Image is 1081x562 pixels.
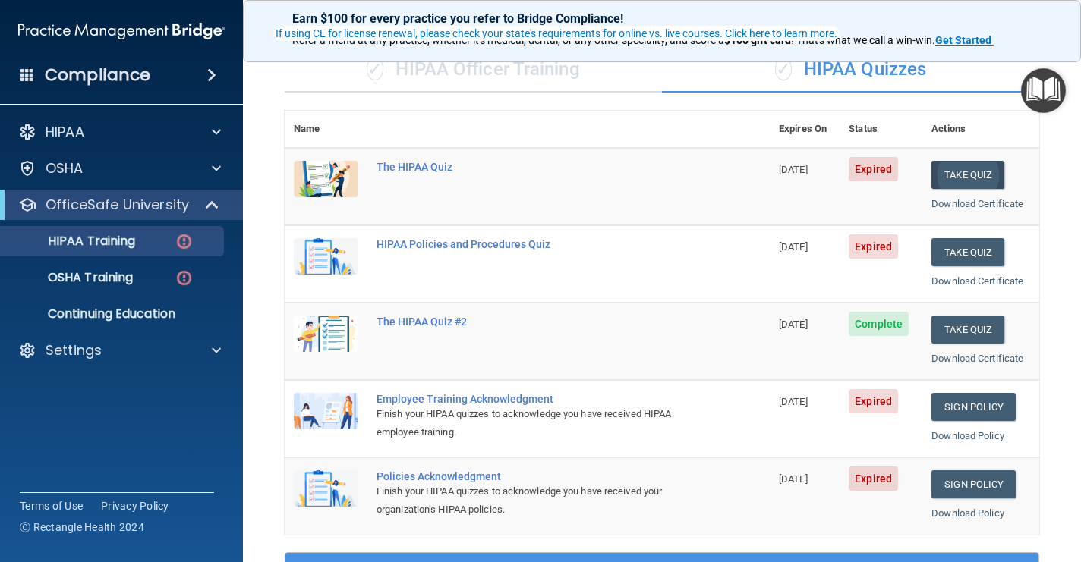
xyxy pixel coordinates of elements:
[276,28,837,39] div: If using CE for license renewal, please check your state's requirements for online vs. live cours...
[377,470,694,482] div: Policies Acknowledgment
[779,396,808,407] span: [DATE]
[922,111,1039,148] th: Actions
[931,470,1016,498] a: Sign Policy
[285,111,367,148] th: Name
[849,234,898,259] span: Expired
[175,268,194,287] img: danger-circle.6113f641.png
[931,238,1004,266] button: Take Quiz
[292,11,1032,26] p: Earn $100 for every practice you refer to Bridge Compliance!
[18,123,221,141] a: HIPAA
[779,473,808,485] span: [DATE]
[849,157,898,181] span: Expired
[779,241,808,253] span: [DATE]
[840,111,922,148] th: Status
[849,466,898,491] span: Expired
[367,58,383,80] span: ✓
[18,16,225,46] img: PMB logo
[377,238,694,250] div: HIPAA Policies and Procedures Quiz
[931,198,1023,209] a: Download Certificate
[46,196,189,214] p: OfficeSafe University
[46,123,84,141] p: HIPAA
[18,159,221,177] a: OSHA
[18,341,221,359] a: Settings
[46,341,102,359] p: Settings
[10,270,133,285] p: OSHA Training
[931,316,1004,344] button: Take Quiz
[377,393,694,405] div: Employee Training Acknowledgment
[779,319,808,330] span: [DATE]
[377,316,694,328] div: The HIPAA Quiz #2
[20,520,144,535] span: Ⓒ Rectangle Health 2024
[273,26,840,41] button: If using CE for license renewal, please check your state's requirements for online vs. live cours...
[20,498,83,513] a: Terms of Use
[791,34,935,46] span: ! That's what we call a win-win.
[377,405,694,441] div: Finish your HIPAA quizzes to acknowledge you have received HIPAA employee training.
[931,353,1023,364] a: Download Certificate
[662,47,1039,93] div: HIPAA Quizzes
[10,306,217,322] p: Continuing Education
[18,196,220,214] a: OfficeSafe University
[175,232,194,251] img: danger-circle.6113f641.png
[931,161,1004,189] button: Take Quiz
[770,111,840,148] th: Expires On
[935,34,991,46] strong: Get Started
[46,159,84,177] p: OSHA
[775,58,792,80] span: ✓
[849,312,909,336] span: Complete
[931,275,1023,287] a: Download Certificate
[931,430,1004,441] a: Download Policy
[101,498,169,513] a: Privacy Policy
[931,507,1004,519] a: Download Policy
[935,34,994,46] a: Get Started
[45,64,150,86] h4: Compliance
[285,47,662,93] div: HIPAA Officer Training
[10,234,135,249] p: HIPAA Training
[931,393,1016,421] a: Sign Policy
[377,482,694,519] div: Finish your HIPAA quizzes to acknowledge you have received your organization’s HIPAA policies.
[377,161,694,173] div: The HIPAA Quiz
[849,389,898,413] span: Expired
[779,164,808,175] span: [DATE]
[1021,68,1066,113] button: Open Resource Center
